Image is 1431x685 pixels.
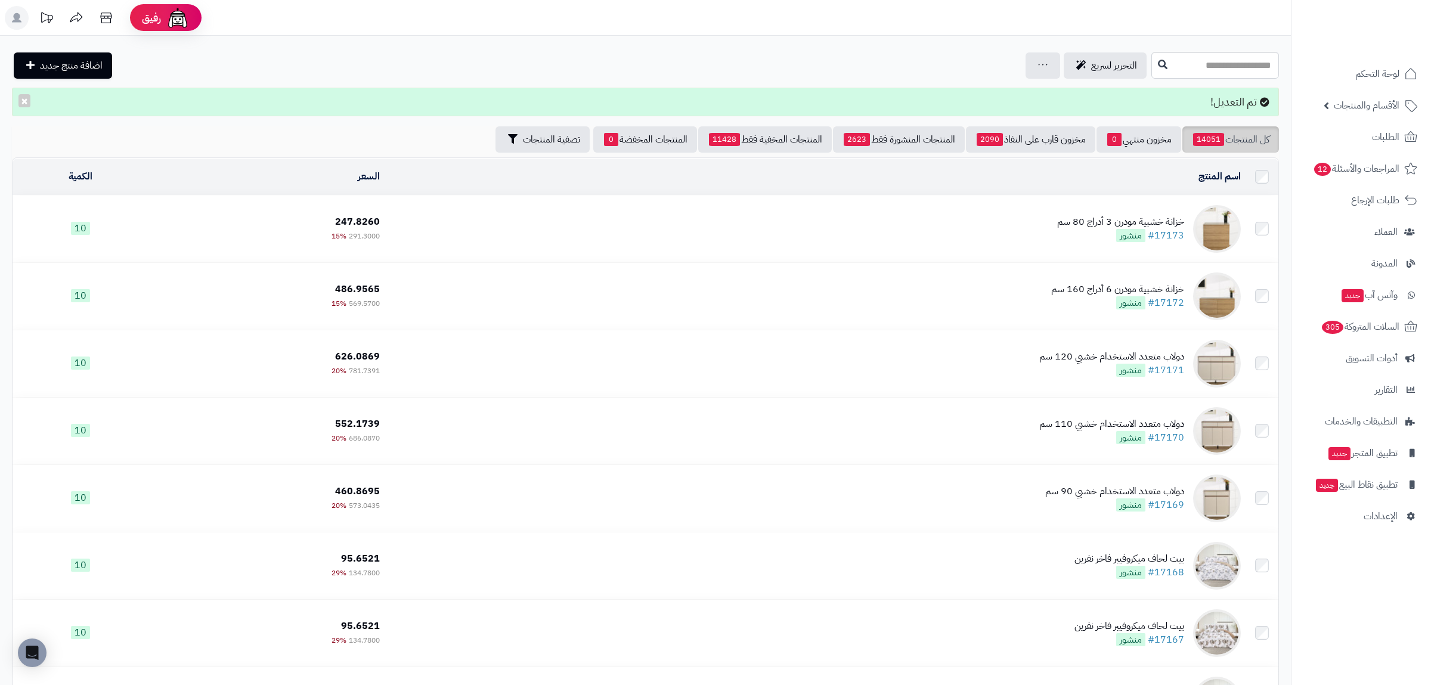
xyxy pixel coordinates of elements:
a: #17167 [1148,633,1184,647]
span: منشور [1116,431,1145,444]
span: 95.6521 [341,619,380,633]
span: منشور [1116,566,1145,579]
a: السلات المتروكة305 [1299,312,1424,341]
a: مخزون قارب على النفاذ2090 [966,126,1095,153]
span: وآتس آب [1340,287,1398,303]
img: خزانة خشبية مودرن 6 أدراج 160 سم [1193,272,1241,320]
a: السعر [358,169,380,184]
span: تطبيق المتجر [1327,445,1398,461]
span: التقارير [1375,382,1398,398]
span: 10 [71,222,90,235]
span: الأقسام والمنتجات [1334,97,1399,114]
button: تصفية المنتجات [495,126,590,153]
span: 686.0870 [349,433,380,444]
span: تصفية المنتجات [523,132,580,147]
a: #17171 [1148,363,1184,377]
span: 247.8260 [335,215,380,229]
span: 626.0869 [335,349,380,364]
span: منشور [1116,364,1145,377]
span: لوحة التحكم [1355,66,1399,82]
a: كل المنتجات14051 [1182,126,1279,153]
span: 10 [71,289,90,302]
a: المنتجات المنشورة فقط2623 [833,126,965,153]
span: 2090 [977,133,1003,146]
a: #17168 [1148,565,1184,579]
a: تطبيق المتجرجديد [1299,439,1424,467]
span: 20% [332,500,346,511]
span: 573.0435 [349,500,380,511]
span: 12 [1314,162,1332,176]
span: طلبات الإرجاع [1351,192,1399,209]
span: منشور [1116,296,1145,309]
span: 781.7391 [349,365,380,376]
span: الإعدادات [1364,508,1398,525]
span: تطبيق نقاط البيع [1315,476,1398,493]
span: 2623 [844,133,870,146]
a: وآتس آبجديد [1299,281,1424,309]
span: 0 [604,133,618,146]
a: اسم المنتج [1198,169,1241,184]
span: 15% [332,298,346,309]
a: المراجعات والأسئلة12 [1299,154,1424,183]
a: #17170 [1148,430,1184,445]
div: خزانة خشبية مودرن 3 أدراج 80 سم [1057,215,1184,229]
a: #17172 [1148,296,1184,310]
img: بيت لحاف ميكروفيبر فاخر نفرين [1193,542,1241,590]
span: الطلبات [1372,129,1399,145]
a: مخزون منتهي0 [1097,126,1181,153]
a: تحديثات المنصة [32,6,61,33]
span: 95.6521 [341,551,380,566]
span: 460.8695 [335,484,380,498]
a: اضافة منتج جديد [14,52,112,79]
img: دولاب متعدد الاستخدام خشبي 90 سم [1193,475,1241,522]
span: 14051 [1193,133,1224,146]
a: الإعدادات [1299,502,1424,531]
a: تطبيق نقاط البيعجديد [1299,470,1424,499]
div: تم التعديل! [12,88,1279,116]
span: 486.9565 [335,282,380,296]
span: 134.7800 [349,635,380,646]
span: منشور [1116,229,1145,242]
span: جديد [1342,289,1364,302]
span: اضافة منتج جديد [40,58,103,73]
a: أدوات التسويق [1299,344,1424,373]
img: دولاب متعدد الاستخدام خشبي 110 سم [1193,407,1241,455]
span: 29% [332,568,346,578]
span: 29% [332,635,346,646]
span: منشور [1116,498,1145,512]
span: 20% [332,433,346,444]
span: منشور [1116,633,1145,646]
span: 10 [71,424,90,437]
img: logo-2.png [1350,9,1420,34]
span: العملاء [1374,224,1398,240]
span: 552.1739 [335,417,380,431]
span: 11428 [709,133,740,146]
div: دولاب متعدد الاستخدام خشبي 120 سم [1039,350,1184,364]
span: المراجعات والأسئلة [1313,160,1399,177]
button: × [18,94,30,107]
span: 20% [332,365,346,376]
div: خزانة خشبية مودرن 6 أدراج 160 سم [1051,283,1184,296]
span: السلات المتروكة [1321,318,1399,335]
a: العملاء [1299,218,1424,246]
span: 10 [71,491,90,504]
div: دولاب متعدد الاستخدام خشبي 110 سم [1039,417,1184,431]
span: جديد [1316,479,1338,492]
img: بيت لحاف ميكروفيبر فاخر نفرين [1193,609,1241,657]
a: طلبات الإرجاع [1299,186,1424,215]
span: 569.5700 [349,298,380,309]
a: المنتجات المخفية فقط11428 [698,126,832,153]
span: أدوات التسويق [1346,350,1398,367]
span: المدونة [1371,255,1398,272]
a: الكمية [69,169,92,184]
span: 305 [1321,320,1345,334]
a: المدونة [1299,249,1424,278]
div: بيت لحاف ميكروفيبر فاخر نفرين [1074,552,1184,566]
a: التحرير لسريع [1064,52,1147,79]
span: 10 [71,357,90,370]
span: 134.7800 [349,568,380,578]
a: #17169 [1148,498,1184,512]
div: دولاب متعدد الاستخدام خشبي 90 سم [1045,485,1184,498]
a: الطلبات [1299,123,1424,151]
span: التطبيقات والخدمات [1325,413,1398,430]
